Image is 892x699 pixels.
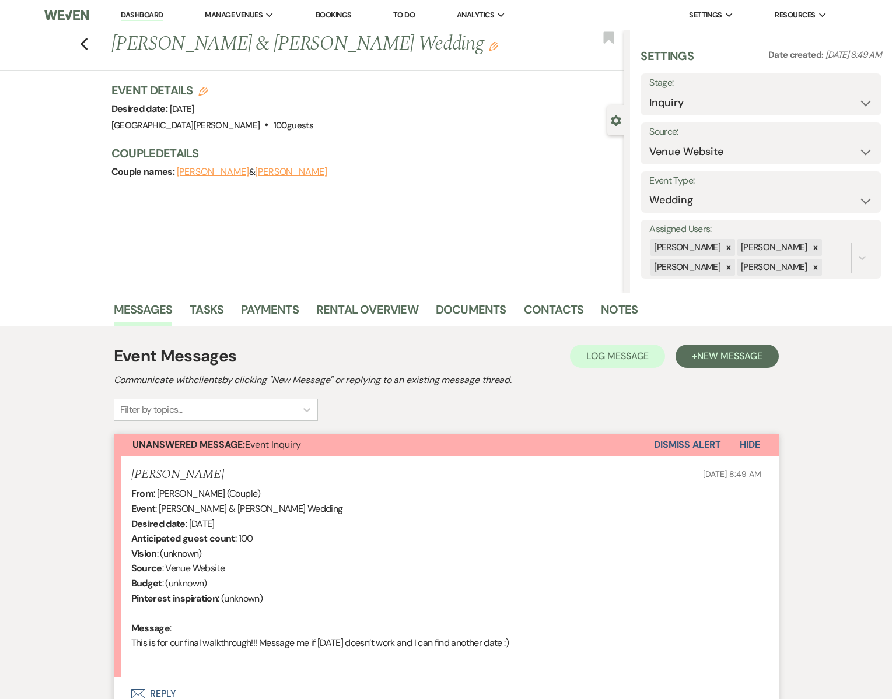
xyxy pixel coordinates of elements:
[737,239,809,256] div: [PERSON_NAME]
[316,300,418,326] a: Rental Overview
[241,300,299,326] a: Payments
[649,124,873,140] label: Source:
[131,592,218,605] b: Pinterest inspiration
[131,518,186,530] b: Desired date
[721,434,779,456] button: Hide
[111,30,517,58] h1: [PERSON_NAME] & [PERSON_NAME] Wedding
[601,300,638,326] a: Notes
[676,345,778,368] button: +New Message
[111,82,313,99] h3: Event Details
[132,438,245,451] strong: Unanswered Message:
[131,487,153,500] b: From
[740,438,760,451] span: Hide
[649,221,873,238] label: Assigned Users:
[114,300,173,326] a: Messages
[131,547,157,560] b: Vision
[825,49,881,61] span: [DATE] 8:49 AM
[641,48,694,73] h3: Settings
[768,49,825,61] span: Date created:
[111,120,260,131] span: [GEOGRAPHIC_DATA][PERSON_NAME]
[131,562,162,574] b: Source
[111,103,170,115] span: Desired date:
[586,350,649,362] span: Log Message
[170,103,194,115] span: [DATE]
[697,350,762,362] span: New Message
[131,486,761,665] div: : [PERSON_NAME] (Couple) : [PERSON_NAME] & [PERSON_NAME] Wedding : [DATE] : 100 : (unknown) : Ven...
[111,166,177,178] span: Couple names:
[132,438,301,451] span: Event Inquiry
[393,10,415,20] a: To Do
[120,403,183,417] div: Filter by topics...
[255,167,327,177] button: [PERSON_NAME]
[524,300,584,326] a: Contacts
[650,259,722,276] div: [PERSON_NAME]
[737,259,809,276] div: [PERSON_NAME]
[114,434,654,456] button: Unanswered Message:Event Inquiry
[114,344,237,368] h1: Event Messages
[177,167,249,177] button: [PERSON_NAME]
[570,345,665,368] button: Log Message
[131,532,235,545] b: Anticipated guest count
[611,114,621,125] button: Close lead details
[649,75,873,92] label: Stage:
[111,145,613,161] h3: Couple Details
[177,166,327,178] span: &
[649,173,873,189] label: Event Type:
[775,9,815,21] span: Resources
[131,503,156,515] b: Event
[131,622,170,634] b: Message
[44,3,88,27] img: Weven Logo
[654,434,721,456] button: Dismiss Alert
[703,469,761,479] span: [DATE] 8:49 AM
[689,9,722,21] span: Settings
[436,300,506,326] a: Documents
[121,10,163,21] a: Dashboard
[131,468,224,482] h5: [PERSON_NAME]
[650,239,722,256] div: [PERSON_NAME]
[316,10,352,20] a: Bookings
[131,577,162,589] b: Budget
[114,373,779,387] h2: Communicate with clients by clicking "New Message" or replying to an existing message thread.
[489,41,498,51] button: Edit
[190,300,223,326] a: Tasks
[274,120,313,131] span: 100 guests
[457,9,494,21] span: Analytics
[205,9,263,21] span: Manage Venues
